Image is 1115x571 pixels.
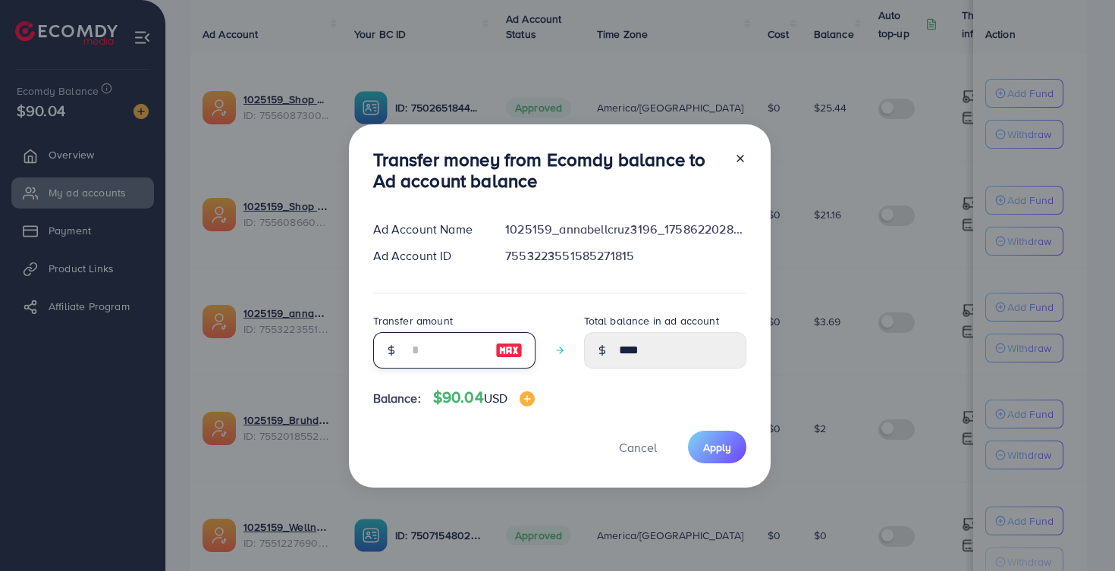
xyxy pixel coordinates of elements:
[493,247,758,265] div: 7553223551585271815
[361,221,494,238] div: Ad Account Name
[520,391,535,406] img: image
[703,440,731,455] span: Apply
[361,247,494,265] div: Ad Account ID
[493,221,758,238] div: 1025159_annabellcruz3196_1758622028577
[495,341,523,359] img: image
[373,149,722,193] h3: Transfer money from Ecomdy balance to Ad account balance
[619,439,657,456] span: Cancel
[373,313,453,328] label: Transfer amount
[373,390,421,407] span: Balance:
[584,313,719,328] label: Total balance in ad account
[688,431,746,463] button: Apply
[1051,503,1104,560] iframe: Chat
[484,390,507,406] span: USD
[433,388,535,407] h4: $90.04
[600,431,676,463] button: Cancel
